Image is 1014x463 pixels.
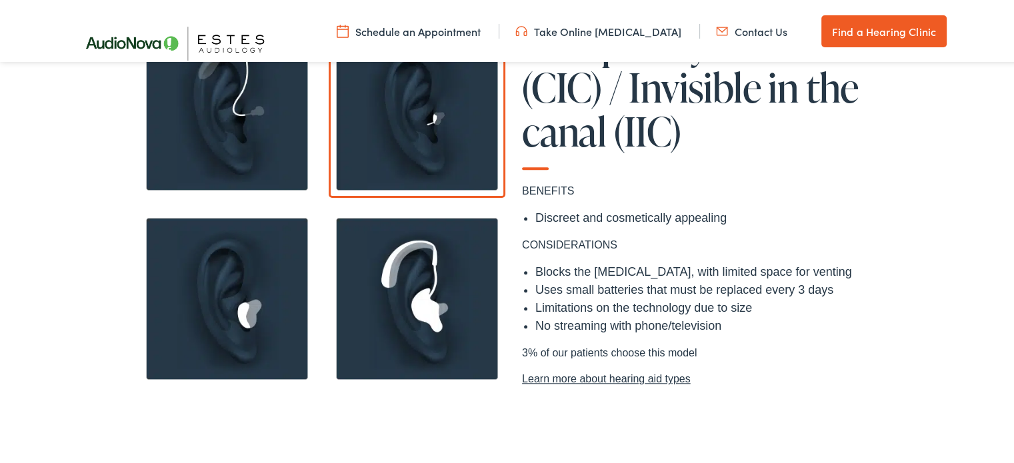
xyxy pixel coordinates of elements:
li: Blocks the [MEDICAL_DATA], with limited space for venting [535,261,882,279]
p: 3% of our patients choose this model [522,343,882,385]
li: Uses small batteries that must be replaced every 3 days [535,279,882,297]
li: No streaming with phone/television [535,315,882,333]
img: utility icon [716,22,728,37]
a: Find a Hearing Clinic [821,13,947,45]
li: Discreet and cosmetically appealing [535,207,882,225]
p: CONSIDERATIONS [522,235,882,251]
a: Contact Us [716,22,787,37]
img: utility icon [515,22,527,37]
a: Schedule an Appointment [337,22,481,37]
a: Learn more about hearing aid types [522,369,882,385]
img: utility icon [337,22,349,37]
h1: Completely in canal (CIC) / Invisible in the canal (IIC) [522,19,882,168]
li: Limitations on the technology due to size [535,297,882,315]
a: Take Online [MEDICAL_DATA] [515,22,681,37]
p: BENEFITS [522,181,882,197]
